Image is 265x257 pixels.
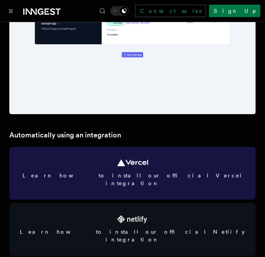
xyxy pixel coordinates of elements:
button: Toggle dark mode [110,6,129,16]
a: Learn how to install our official Netlify integration [9,203,256,256]
span: Learn how to install our official Vercel integration [19,172,246,187]
button: Toggle navigation [6,6,16,16]
a: Learn how to install our official Vercel integration [9,147,256,200]
span: Learn how to install our official Netlify integration [19,228,246,243]
a: Automatically using an integration [9,130,121,141]
a: Sign Up [209,5,260,17]
a: Contact sales [135,5,206,17]
button: Find something... [98,6,107,16]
